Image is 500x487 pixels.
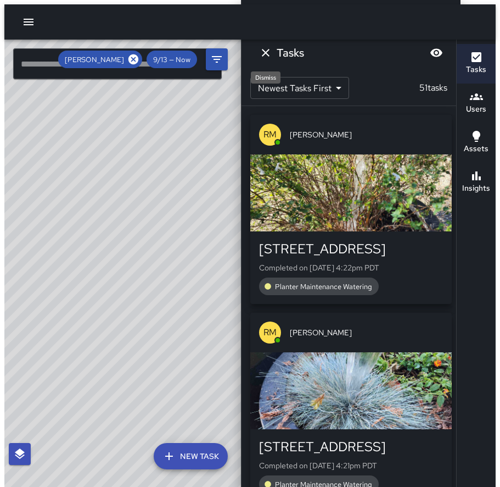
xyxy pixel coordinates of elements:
h6: Tasks [277,44,304,62]
button: New Task [154,443,228,469]
p: 51 tasks [415,81,452,95]
button: Users [457,84,496,123]
h6: Users [466,103,486,115]
p: Completed on [DATE] 4:21pm PDT [259,460,443,471]
div: Dismiss [251,71,280,84]
h6: Tasks [466,64,486,76]
span: [PERSON_NAME] [290,129,443,140]
span: 9/13 — Now [147,55,197,64]
div: Newest Tasks First [250,77,349,99]
button: Insights [457,163,496,202]
h6: Assets [464,143,488,155]
p: RM [263,128,277,141]
p: Completed on [DATE] 4:22pm PDT [259,262,443,273]
span: [PERSON_NAME] [290,327,443,338]
button: RM[PERSON_NAME][STREET_ADDRESS]Completed on [DATE] 4:22pm PDTPlanter Maintenance Watering [250,115,452,304]
div: [STREET_ADDRESS] [259,240,443,258]
div: [STREET_ADDRESS] [259,438,443,456]
span: [PERSON_NAME] [58,55,131,64]
button: Assets [457,123,496,163]
div: [PERSON_NAME] [58,51,142,68]
button: Tasks [457,44,496,84]
button: Blur [425,42,447,64]
button: Filters [206,48,228,70]
h6: Insights [462,182,490,195]
span: Planter Maintenance Watering [268,282,379,291]
p: RM [263,326,277,339]
button: Dismiss [255,42,277,64]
